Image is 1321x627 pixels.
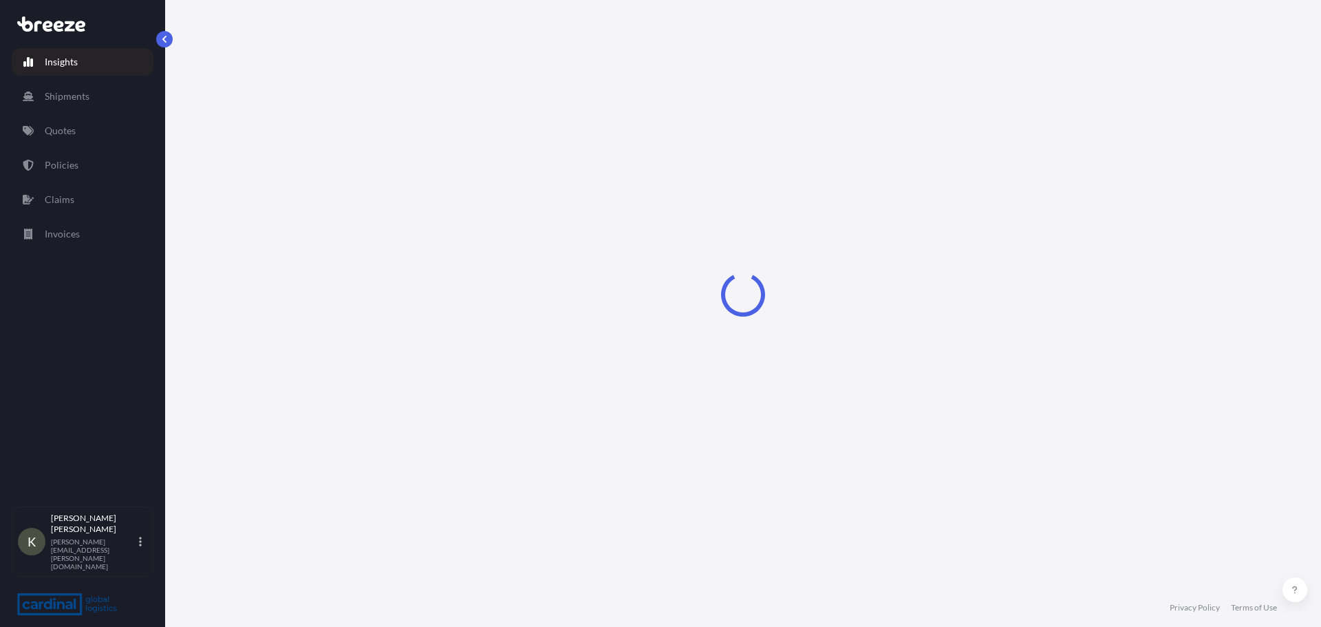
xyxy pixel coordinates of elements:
[12,151,153,179] a: Policies
[51,513,136,535] p: [PERSON_NAME] [PERSON_NAME]
[1170,602,1220,613] a: Privacy Policy
[12,83,153,110] a: Shipments
[12,117,153,145] a: Quotes
[12,186,153,213] a: Claims
[45,124,76,138] p: Quotes
[51,538,136,571] p: [PERSON_NAME][EMAIL_ADDRESS][PERSON_NAME][DOMAIN_NAME]
[17,593,117,615] img: organization-logo
[12,220,153,248] a: Invoices
[12,48,153,76] a: Insights
[1231,602,1277,613] a: Terms of Use
[45,227,80,241] p: Invoices
[28,535,36,549] span: K
[45,158,78,172] p: Policies
[45,89,89,103] p: Shipments
[45,55,78,69] p: Insights
[45,193,74,206] p: Claims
